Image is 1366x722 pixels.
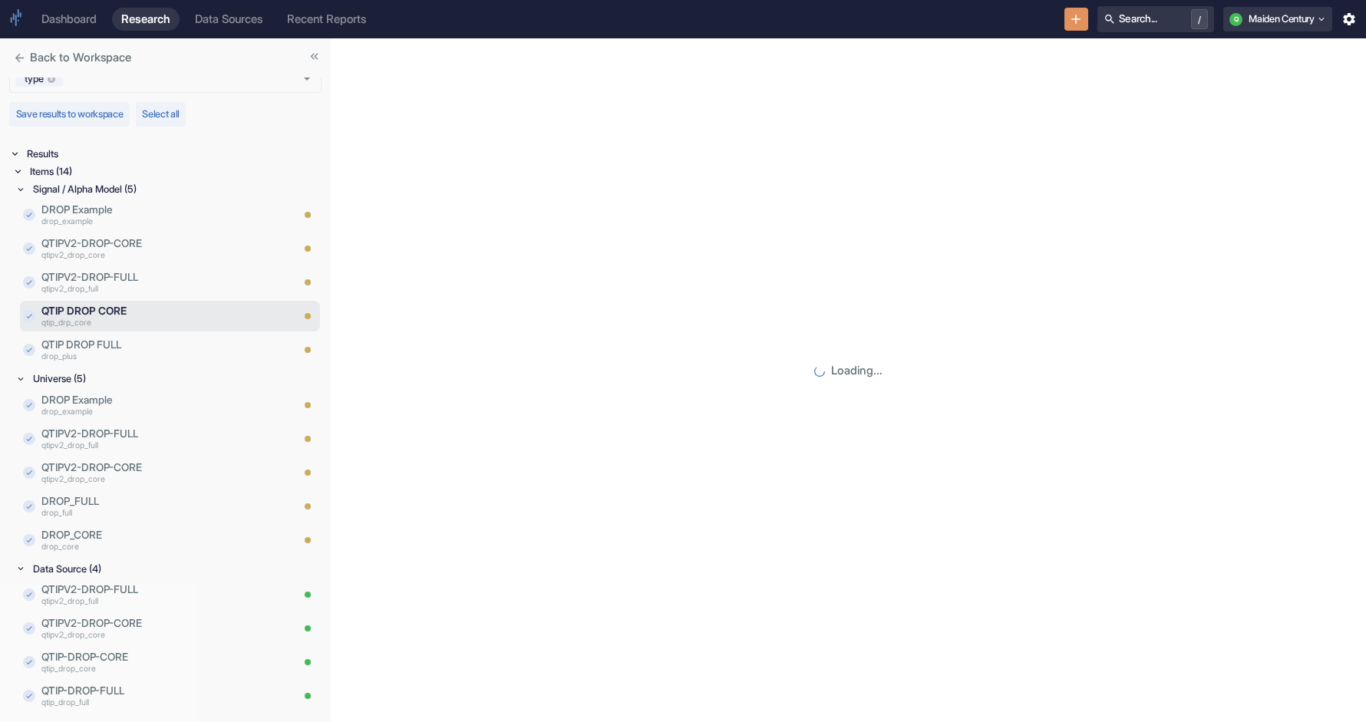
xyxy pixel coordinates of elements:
a: QTIP DROP COREqtip_drp_core [41,303,249,329]
p: drop_full [41,507,249,519]
a: DROP_COREdrop_core [41,527,249,553]
div: Recent Reports [287,12,366,26]
p: QTIPV2-DROP-CORE [41,236,249,251]
div: Dashboard [41,12,97,26]
div: Data Sources [195,12,262,26]
p: drop_example [41,406,249,418]
a: QTIPV2-DROP-FULLqtipv2_drop_full [41,426,249,452]
a: DROP Exampledrop_example [41,392,249,418]
p: drop_core [41,541,249,553]
p: QTIP-DROP-FULL [41,683,291,698]
div: type [15,71,63,87]
a: QTIP-DROP-FULLqtip_drop_full [41,683,291,709]
a: QTIP DROP FULLdrop_plus [41,337,249,363]
div: Research [121,12,170,26]
p: QTIP DROP CORE [41,303,249,318]
a: Research [112,8,180,31]
button: Select all [136,102,186,127]
div: Items (14) [27,163,322,180]
p: qtip_drp_core [41,318,249,330]
p: qtip_drop_full [41,697,291,709]
button: Collapse Sidebar [304,46,325,67]
p: qtip_drop_core [41,663,291,675]
p: QTIP DROP FULL [41,337,249,352]
a: QTIPV2-DROP-FULLqtipv2_drop_full [41,269,249,295]
p: qtipv2_drop_full [41,440,249,452]
p: QTIP-DROP-CORE [41,649,291,664]
p: drop_plus [41,351,249,364]
p: DROP_CORE [41,527,249,542]
button: New Resource [1064,8,1088,31]
div: Signal / Alpha Model (5) [30,180,322,198]
p: qtipv2_drop_full [41,284,249,296]
a: DROP_FULLdrop_full [41,493,249,519]
a: QTIPV2-DROP-COREqtipv2_drop_core [41,236,249,262]
p: qtipv2_drop_core [41,250,249,262]
p: qtipv2_drop_full [41,595,291,608]
div: Universe (5) [30,370,322,387]
a: QTIPV2-DROP-FULLqtipv2_drop_full [41,582,291,608]
button: QMaiden Century [1223,7,1332,31]
a: DROP Exampledrop_example [41,202,249,228]
span: type [18,72,50,86]
p: QTIPV2-DROP-FULL [41,582,291,597]
a: Recent Reports [278,8,375,31]
p: QTIPV2-DROP-CORE [41,615,291,631]
p: QTIPV2-DROP-FULL [41,269,249,285]
button: Search.../ [1097,6,1214,32]
button: Open [298,70,316,88]
div: Q [1229,13,1242,26]
p: DROP_FULL [41,493,249,509]
p: QTIPV2-DROP-FULL [41,426,249,441]
p: DROP Example [41,392,249,407]
button: close [9,48,30,68]
div: Data Source (4) [30,560,322,578]
button: Save results to workspace [9,102,130,127]
a: QTIPV2-DROP-COREqtipv2_drop_core [41,460,249,486]
a: Data Sources [186,8,272,31]
p: Back to Workspace [30,49,131,66]
a: Dashboard [32,8,106,31]
a: QTIP-DROP-COREqtip_drop_core [41,649,291,675]
p: drop_example [41,216,249,229]
a: QTIPV2-DROP-COREqtipv2_drop_core [41,615,291,641]
p: Loading... [831,362,883,379]
p: DROP Example [41,202,249,217]
div: Results [24,145,322,163]
p: qtipv2_drop_core [41,473,249,486]
p: qtipv2_drop_core [41,629,291,641]
p: QTIPV2-DROP-CORE [41,460,249,475]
